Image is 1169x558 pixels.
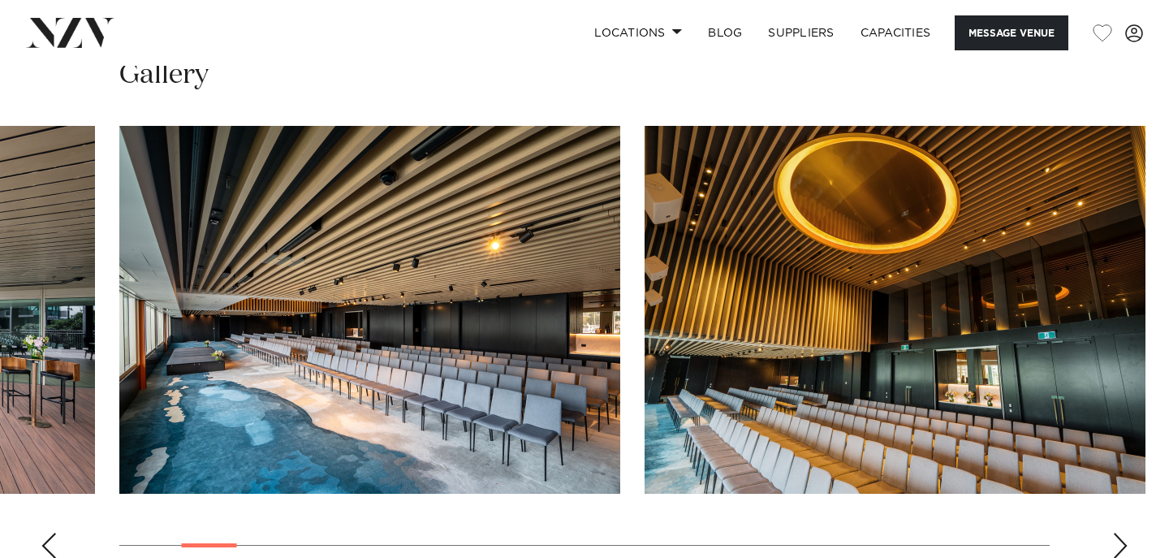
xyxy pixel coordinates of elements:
a: SUPPLIERS [755,15,847,50]
h2: Gallery [119,57,209,93]
a: Locations [581,15,695,50]
a: BLOG [695,15,755,50]
a: Capacities [848,15,944,50]
swiper-slide: 3 / 30 [119,126,620,494]
swiper-slide: 4 / 30 [645,126,1145,494]
img: nzv-logo.png [26,18,114,47]
button: Message Venue [955,15,1068,50]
